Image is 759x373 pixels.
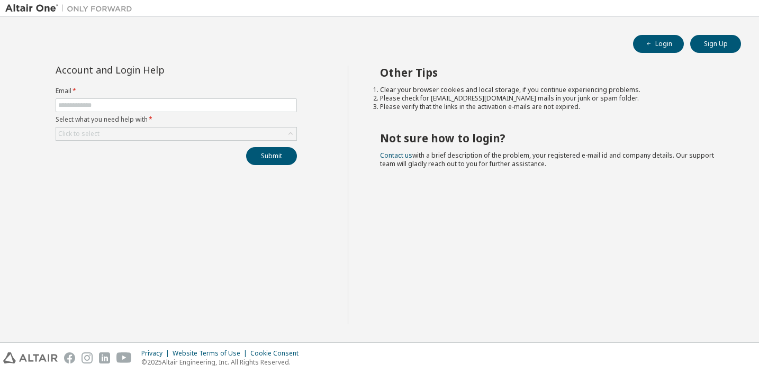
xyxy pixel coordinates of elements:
img: altair_logo.svg [3,352,58,363]
span: with a brief description of the problem, your registered e-mail id and company details. Our suppo... [380,151,714,168]
div: Website Terms of Use [173,349,250,358]
a: Contact us [380,151,412,160]
button: Login [633,35,684,53]
div: Privacy [141,349,173,358]
img: linkedin.svg [99,352,110,363]
li: Clear your browser cookies and local storage, if you continue experiencing problems. [380,86,722,94]
img: youtube.svg [116,352,132,363]
img: facebook.svg [64,352,75,363]
li: Please check for [EMAIL_ADDRESS][DOMAIN_NAME] mails in your junk or spam folder. [380,94,722,103]
img: instagram.svg [82,352,93,363]
img: Altair One [5,3,138,14]
div: Account and Login Help [56,66,249,74]
button: Submit [246,147,297,165]
button: Sign Up [690,35,741,53]
div: Cookie Consent [250,349,305,358]
li: Please verify that the links in the activation e-mails are not expired. [380,103,722,111]
div: Click to select [56,128,296,140]
label: Select what you need help with [56,115,297,124]
div: Click to select [58,130,100,138]
p: © 2025 Altair Engineering, Inc. All Rights Reserved. [141,358,305,367]
label: Email [56,87,297,95]
h2: Other Tips [380,66,722,79]
h2: Not sure how to login? [380,131,722,145]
